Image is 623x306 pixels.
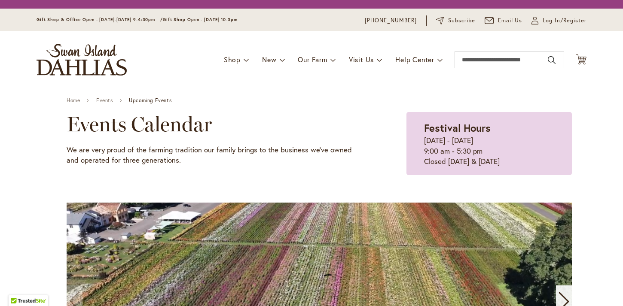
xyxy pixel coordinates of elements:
[67,112,363,136] h2: Events Calendar
[96,97,113,103] a: Events
[498,16,522,25] span: Email Us
[531,16,586,25] a: Log In/Register
[37,17,163,22] span: Gift Shop & Office Open - [DATE]-[DATE] 9-4:30pm /
[424,121,491,135] strong: Festival Hours
[548,53,556,67] button: Search
[129,97,171,103] span: Upcoming Events
[424,135,554,167] p: [DATE] - [DATE] 9:00 am - 5:30 pm Closed [DATE] & [DATE]
[448,16,475,25] span: Subscribe
[224,55,241,64] span: Shop
[37,44,127,76] a: store logo
[395,55,434,64] span: Help Center
[67,145,363,166] p: We are very proud of the farming tradition our family brings to the business we've owned and oper...
[436,16,475,25] a: Subscribe
[298,55,327,64] span: Our Farm
[163,17,238,22] span: Gift Shop Open - [DATE] 10-3pm
[543,16,586,25] span: Log In/Register
[365,16,417,25] a: [PHONE_NUMBER]
[349,55,374,64] span: Visit Us
[485,16,522,25] a: Email Us
[67,97,80,103] a: Home
[262,55,276,64] span: New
